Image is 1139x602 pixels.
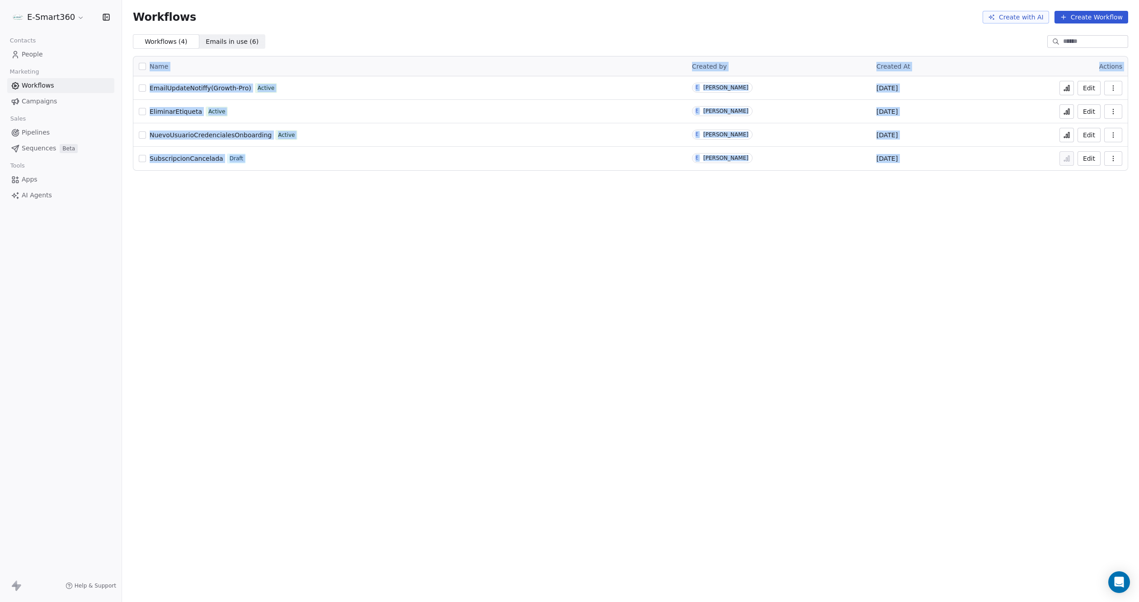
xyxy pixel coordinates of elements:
[66,582,116,589] a: Help & Support
[703,84,748,91] div: [PERSON_NAME]
[692,63,727,70] span: Created by
[150,108,202,115] span: EliminarEtiqueta
[13,12,24,23] img: -.png
[1078,151,1101,166] button: Edit
[60,144,78,153] span: Beta
[7,47,114,62] a: People
[230,154,243,163] span: Draft
[696,84,698,91] div: E
[150,84,251,92] span: EmailUpdateNotiffy(Growth-Pro)
[696,107,698,115] div: E
[133,11,196,23] span: Workflows
[1099,63,1122,70] span: Actions
[150,107,202,116] a: EliminarEtiqueta
[1108,571,1130,593] div: Open Intercom Messenger
[150,155,223,162] span: SubscripcionCancelada
[876,131,898,140] span: [DATE]
[22,97,57,106] span: Campaigns
[6,159,28,173] span: Tools
[22,175,38,184] span: Apps
[876,84,898,93] span: [DATE]
[150,154,223,163] a: SubscripcionCancelada
[75,582,116,589] span: Help & Support
[7,94,114,109] a: Campaigns
[6,65,43,79] span: Marketing
[7,141,114,156] a: SequencesBeta
[696,154,698,162] div: E
[208,107,225,116] span: Active
[1078,81,1101,95] button: Edit
[206,37,259,47] span: Emails in use ( 6 )
[6,112,30,126] span: Sales
[278,131,295,139] span: Active
[876,107,898,116] span: [DATE]
[1078,128,1101,142] button: Edit
[876,63,910,70] span: Created At
[7,188,114,203] a: AI Agents
[11,9,86,25] button: E-Smart360
[7,78,114,93] a: Workflows
[258,84,274,92] span: Active
[7,172,114,187] a: Apps
[876,154,898,163] span: [DATE]
[150,131,272,139] span: NuevoUsuarioCredencialesOnboarding
[7,125,114,140] a: Pipelines
[22,191,52,200] span: AI Agents
[1054,11,1128,23] button: Create Workflow
[6,34,40,47] span: Contacts
[22,144,56,153] span: Sequences
[150,84,251,93] a: EmailUpdateNotiffy(Growth-Pro)
[703,131,748,138] div: [PERSON_NAME]
[27,11,75,23] span: E-Smart360
[1078,104,1101,119] button: Edit
[22,81,54,90] span: Workflows
[703,155,748,161] div: [PERSON_NAME]
[22,50,43,59] span: People
[703,108,748,114] div: [PERSON_NAME]
[150,131,272,140] a: NuevoUsuarioCredencialesOnboarding
[150,62,168,71] span: Name
[696,131,698,138] div: E
[983,11,1049,23] button: Create with AI
[22,128,50,137] span: Pipelines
